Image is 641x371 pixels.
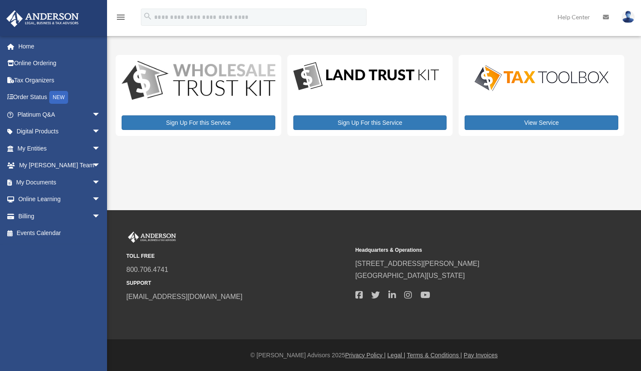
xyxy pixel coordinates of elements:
small: TOLL FREE [126,252,349,261]
a: [EMAIL_ADDRESS][DOMAIN_NAME] [126,293,242,300]
a: Online Learningarrow_drop_down [6,191,113,208]
a: Platinum Q&Aarrow_drop_down [6,106,113,123]
small: Headquarters & Operations [355,246,578,255]
a: Tax Organizers [6,72,113,89]
a: Sign Up For this Service [293,115,447,130]
img: User Pic [622,11,635,23]
span: arrow_drop_down [92,157,109,175]
a: 800.706.4741 [126,266,168,273]
a: Sign Up For this Service [122,115,275,130]
a: [STREET_ADDRESS][PERSON_NAME] [355,260,480,267]
span: arrow_drop_down [92,140,109,157]
a: Billingarrow_drop_down [6,208,113,225]
a: Digital Productsarrow_drop_down [6,123,109,140]
a: Pay Invoices [464,352,498,359]
span: arrow_drop_down [92,191,109,208]
img: Anderson Advisors Platinum Portal [4,10,81,27]
a: menu [116,15,126,22]
small: SUPPORT [126,279,349,288]
span: arrow_drop_down [92,123,109,141]
i: menu [116,12,126,22]
a: Terms & Conditions | [407,352,462,359]
img: Anderson Advisors Platinum Portal [126,232,178,243]
a: Home [6,38,113,55]
a: View Service [465,115,618,130]
div: NEW [49,91,68,104]
div: © [PERSON_NAME] Advisors 2025 [107,350,641,361]
span: arrow_drop_down [92,208,109,225]
a: Order StatusNEW [6,89,113,106]
i: search [143,12,152,21]
a: [GEOGRAPHIC_DATA][US_STATE] [355,272,465,279]
a: Online Ordering [6,55,113,72]
a: Legal | [388,352,405,359]
a: My Documentsarrow_drop_down [6,174,113,191]
a: Events Calendar [6,225,113,242]
a: My [PERSON_NAME] Teamarrow_drop_down [6,157,113,174]
a: My Entitiesarrow_drop_down [6,140,113,157]
img: WS-Trust-Kit-lgo-1.jpg [122,61,275,102]
span: arrow_drop_down [92,174,109,191]
img: LandTrust_lgo-1.jpg [293,61,439,92]
span: arrow_drop_down [92,106,109,124]
a: Privacy Policy | [345,352,386,359]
